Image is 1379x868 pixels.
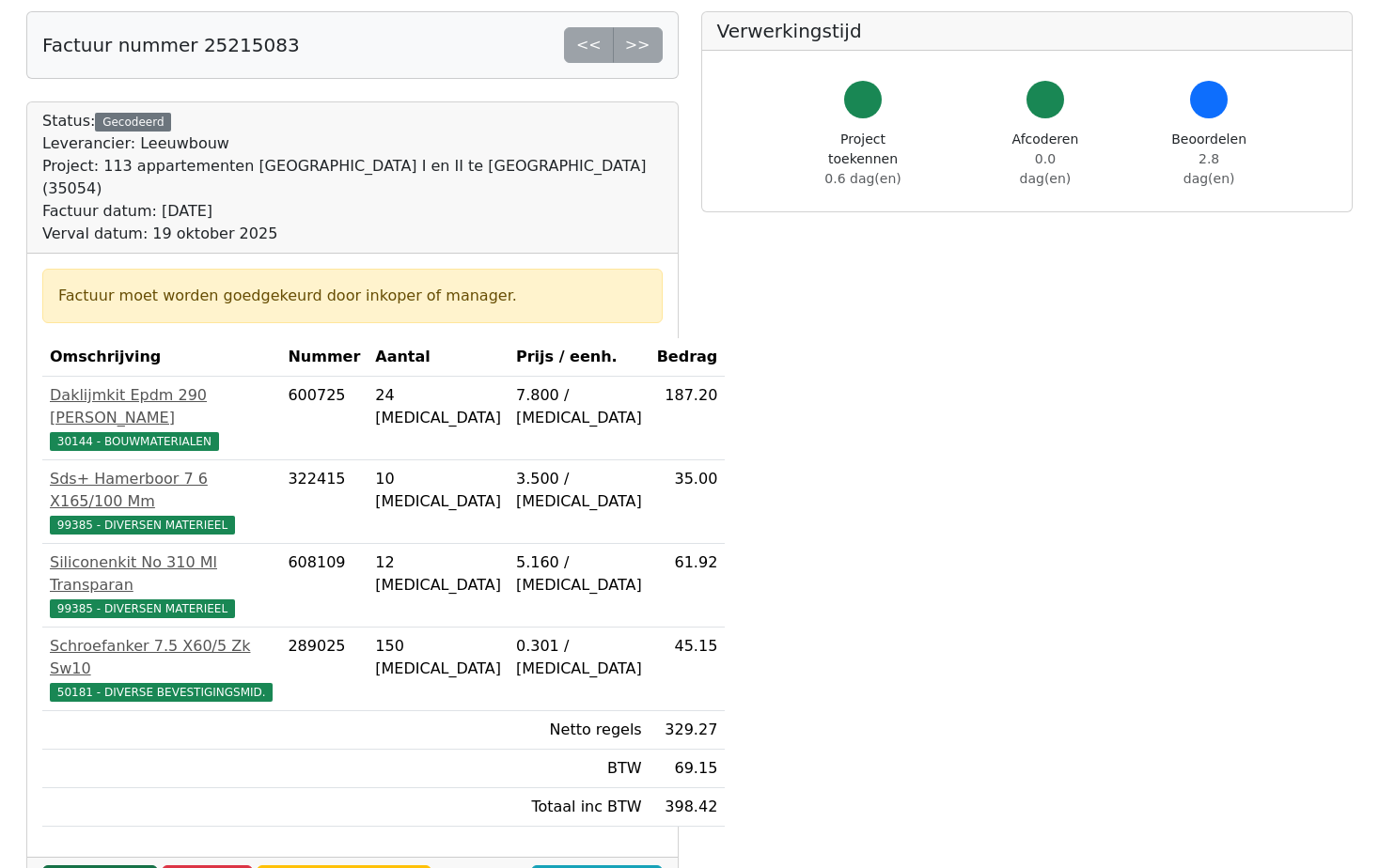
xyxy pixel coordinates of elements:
[50,516,235,535] span: 99385 - DIVERSEN MATERIEEL
[50,468,273,535] a: Sds+ Hamerboor 7 6 X165/100 Mm99385 - DIVERSEN MATERIEEL
[824,171,901,186] span: 0.6 dag(en)
[280,377,368,460] td: 600725
[516,551,642,597] div: 5.160 / [MEDICAL_DATA]
[509,750,650,788] td: BTW
[58,285,647,307] div: Factuur moet worden goedgekeurd door inkoper of manager.
[509,338,650,377] th: Prijs / eenh.
[1171,130,1246,189] div: Beoordelen
[516,468,642,513] div: 3.500 / [MEDICAL_DATA]
[717,20,1338,42] h5: Verwerkingstijd
[807,130,919,189] div: Project toekennen
[50,599,235,618] span: 99385 - DIVERSEN MATERIEEL
[50,384,273,452] a: Daklijmkit Epdm 290 [PERSON_NAME]30144 - BOUWMATERIALEN
[280,628,368,711] td: 289025
[42,132,663,155] div: Leverancier: Leeuwbouw
[280,338,368,377] th: Nummer
[650,338,726,377] th: Bedrag
[650,788,726,827] td: 398.42
[650,377,726,460] td: 187.20
[1020,151,1072,186] span: 0.0 dag(en)
[42,110,663,245] div: Status:
[1010,130,1082,189] div: Afcoderen
[509,788,650,827] td: Totaal inc BTW
[50,635,273,680] div: Schroefanker 7.5 X60/5 Zk Sw10
[280,544,368,628] td: 608109
[516,635,642,680] div: 0.301 / [MEDICAL_DATA]
[375,384,501,429] div: 24 [MEDICAL_DATA]
[375,635,501,680] div: 150 [MEDICAL_DATA]
[50,683,273,702] span: 50181 - DIVERSE BEVESTIGINGSMID.
[50,432,219,451] span: 30144 - BOUWMATERIALEN
[375,551,501,597] div: 12 [MEDICAL_DATA]
[42,200,663,223] div: Factuur datum: [DATE]
[650,544,726,628] td: 61.92
[368,338,509,377] th: Aantal
[375,468,501,513] div: 10 [MEDICAL_DATA]
[95,113,171,132] div: Gecodeerd
[516,384,642,429] div: 7.800 / [MEDICAL_DATA]
[42,223,663,245] div: Verval datum: 19 oktober 2025
[650,628,726,711] td: 45.15
[42,34,300,56] h5: Factuur nummer 25215083
[50,635,273,703] a: Schroefanker 7.5 X60/5 Zk Sw1050181 - DIVERSE BEVESTIGINGSMID.
[50,551,273,597] div: Siliconenkit No 310 Ml Transparan
[42,338,280,377] th: Omschrijving
[509,711,650,750] td: Netto regels
[42,155,663,200] div: Project: 113 appartementen [GEOGRAPHIC_DATA] I en II te [GEOGRAPHIC_DATA] (35054)
[650,711,726,750] td: 329.27
[280,460,368,544] td: 322415
[50,384,273,429] div: Daklijmkit Epdm 290 [PERSON_NAME]
[650,460,726,544] td: 35.00
[650,750,726,788] td: 69.15
[50,551,273,619] a: Siliconenkit No 310 Ml Transparan99385 - DIVERSEN MATERIEEL
[50,468,273,513] div: Sds+ Hamerboor 7 6 X165/100 Mm
[1183,151,1235,186] span: 2.8 dag(en)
